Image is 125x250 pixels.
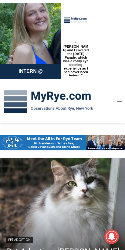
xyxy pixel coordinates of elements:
[62,38,89,73] div: "[PERSON_NAME] and I covered the [DATE] Parade, which was a really eye opening experience as I ha...
[0,61,61,76] a: Intern @ [DOMAIN_NAME]
[2,63,59,86] span: Intern @ [DOMAIN_NAME]
[114,97,125,106] button: Open menu
[6,237,33,243] a: Pet Adoption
